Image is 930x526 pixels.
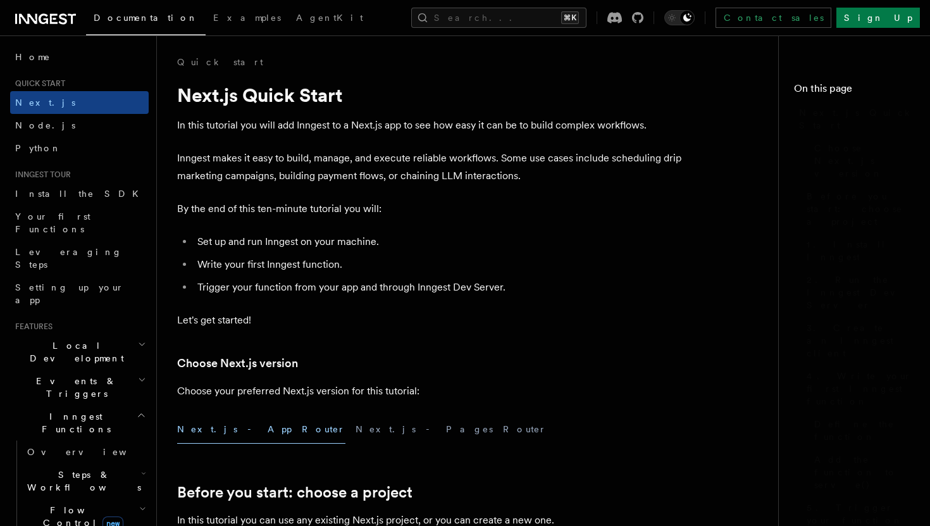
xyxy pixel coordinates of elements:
span: Before you start: choose a project [807,190,915,228]
a: 2. Run the Inngest Dev Server [802,268,915,316]
li: Set up and run Inngest on your machine. [194,233,683,251]
button: Steps & Workflows [22,463,149,499]
p: By the end of this ten-minute tutorial you will: [177,200,683,218]
button: Next.js - Pages Router [356,415,547,444]
a: Leveraging Steps [10,241,149,276]
span: Local Development [10,339,138,365]
span: Steps & Workflows [22,468,141,494]
a: Home [10,46,149,68]
button: Inngest Functions [10,405,149,441]
span: Next.js Quick Start [799,106,915,132]
kbd: ⌘K [561,11,579,24]
li: Trigger your function from your app and through Inngest Dev Server. [194,279,683,296]
a: Before you start: choose a project [177,484,412,501]
span: Add the function to serve() [814,453,915,491]
a: Install the SDK [10,182,149,205]
a: Quick start [177,56,263,68]
a: Define the function [809,413,915,448]
button: Toggle dark mode [664,10,695,25]
h4: On this page [794,81,915,101]
span: Inngest Functions [10,410,137,435]
span: Node.js [15,120,75,130]
a: Python [10,137,149,160]
span: Features [10,322,53,332]
a: Next.js Quick Start [794,101,915,137]
span: Python [15,143,61,153]
span: Home [15,51,51,63]
span: Documentation [94,13,198,23]
p: In this tutorial you will add Inngest to a Next.js app to see how easy it can be to build complex... [177,116,683,134]
span: Define the function [814,418,915,443]
a: Setting up your app [10,276,149,311]
span: 1. Install Inngest [807,238,915,263]
a: Your first Functions [10,205,149,241]
span: 4. Write your first Inngest function [807,370,915,408]
h1: Next.js Quick Start [177,84,683,106]
p: Inngest makes it easy to build, manage, and execute reliable workflows. Some use cases include sc... [177,149,683,185]
a: Add the function to serve() [809,448,915,496]
a: Before you start: choose a project [802,185,915,233]
span: Install the SDK [15,189,146,199]
a: 3. Create an Inngest client [802,316,915,365]
span: Next.js [15,97,75,108]
span: Choose Next.js version [814,142,915,180]
a: 4. Write your first Inngest function [802,365,915,413]
a: Next.js [10,91,149,114]
a: Overview [22,441,149,463]
span: 2. Run the Inngest Dev Server [807,273,915,311]
span: Examples [213,13,281,23]
a: Contact sales [716,8,831,28]
li: Write your first Inngest function. [194,256,683,273]
p: Let's get started! [177,311,683,329]
span: Overview [27,447,158,457]
a: AgentKit [288,4,371,34]
button: Search...⌘K [411,8,586,28]
a: Node.js [10,114,149,137]
a: Documentation [86,4,206,35]
button: Local Development [10,334,149,370]
a: Choose Next.js version [177,354,298,372]
a: Examples [206,4,288,34]
span: Leveraging Steps [15,247,122,270]
a: Choose Next.js version [809,137,915,185]
span: Setting up your app [15,282,124,305]
p: Choose your preferred Next.js version for this tutorial: [177,382,683,400]
button: Events & Triggers [10,370,149,405]
span: Quick start [10,78,65,89]
a: 1. Install Inngest [802,233,915,268]
button: Next.js - App Router [177,415,345,444]
span: Your first Functions [15,211,90,234]
a: Sign Up [836,8,920,28]
span: 3. Create an Inngest client [807,322,915,360]
span: AgentKit [296,13,363,23]
span: Inngest tour [10,170,71,180]
span: Events & Triggers [10,375,138,400]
